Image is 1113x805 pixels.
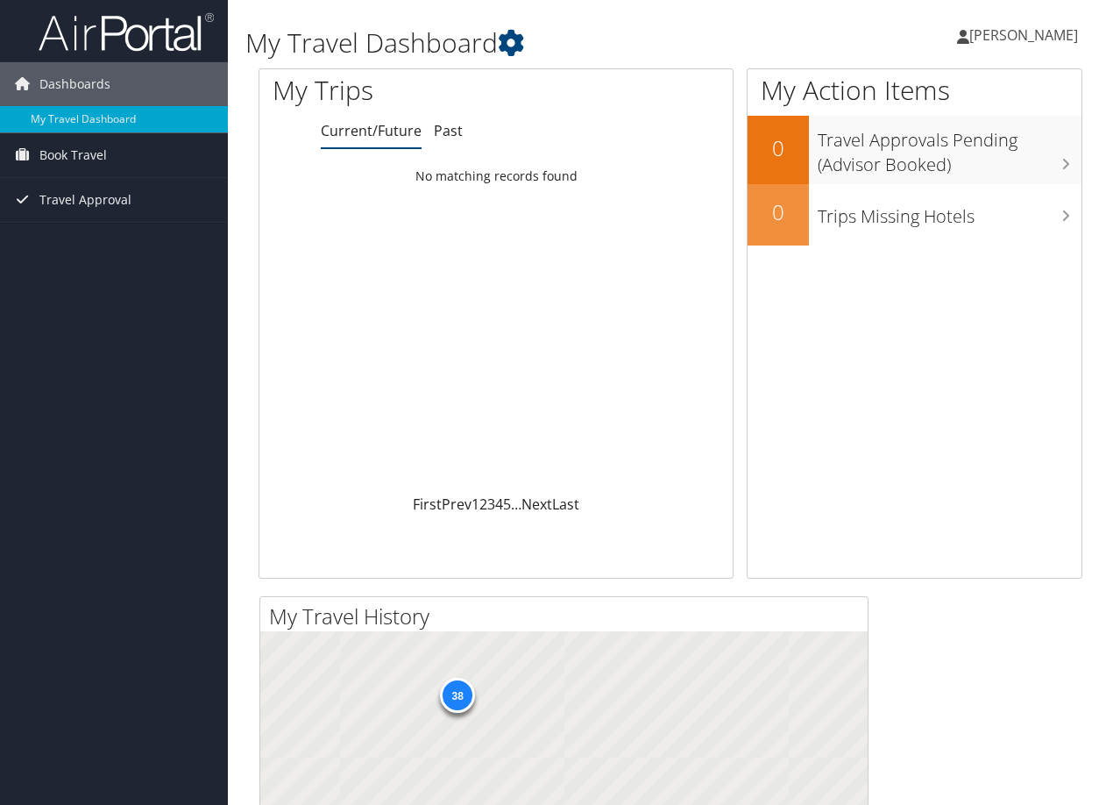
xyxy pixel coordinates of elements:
a: Current/Future [321,121,422,140]
span: Dashboards [39,62,110,106]
span: Book Travel [39,133,107,177]
a: 4 [495,495,503,514]
td: No matching records found [259,160,733,192]
div: 38 [440,677,475,712]
a: Prev [442,495,471,514]
h1: My Action Items [748,72,1081,109]
a: 3 [487,495,495,514]
h2: 0 [748,197,809,227]
a: Past [434,121,463,140]
h3: Travel Approvals Pending (Advisor Booked) [818,119,1081,177]
span: Travel Approval [39,178,131,222]
span: [PERSON_NAME] [969,25,1078,45]
a: 1 [471,495,479,514]
a: 0Travel Approvals Pending (Advisor Booked) [748,116,1081,183]
a: 5 [503,495,511,514]
h2: 0 [748,133,809,163]
a: [PERSON_NAME] [957,9,1095,61]
h3: Trips Missing Hotels [818,196,1081,229]
a: First [413,495,442,514]
a: 0Trips Missing Hotels [748,184,1081,246]
a: 2 [479,495,487,514]
span: … [511,495,521,514]
h1: My Trips [273,72,522,109]
img: airportal-logo.png [39,11,214,53]
a: Last [552,495,579,514]
h2: My Travel History [269,602,868,631]
a: Next [521,495,552,514]
h1: My Travel Dashboard [245,25,812,61]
